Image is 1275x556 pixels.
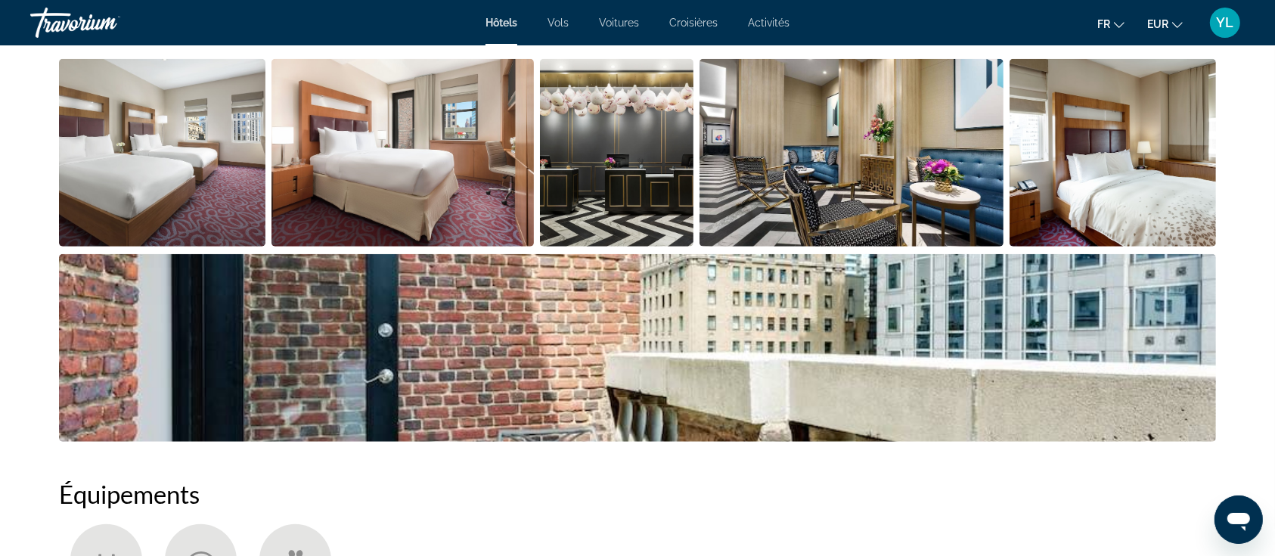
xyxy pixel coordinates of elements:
[540,58,693,247] button: Open full-screen image slider
[59,479,1216,509] h2: Équipements
[669,17,718,29] a: Croisières
[1097,13,1125,35] button: Change language
[1147,18,1168,30] span: EUR
[1217,15,1234,30] span: YL
[59,253,1216,443] button: Open full-screen image slider
[1147,13,1183,35] button: Change currency
[271,58,535,247] button: Open full-screen image slider
[485,17,517,29] a: Hôtels
[30,3,181,42] a: Travorium
[748,17,790,29] a: Activités
[700,58,1004,247] button: Open full-screen image slider
[59,58,265,247] button: Open full-screen image slider
[599,17,639,29] a: Voitures
[1205,7,1245,39] button: User Menu
[1215,495,1263,544] iframe: Bouton de lancement de la fenêtre de messagerie
[1010,58,1216,247] button: Open full-screen image slider
[548,17,569,29] a: Vols
[1097,18,1110,30] span: fr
